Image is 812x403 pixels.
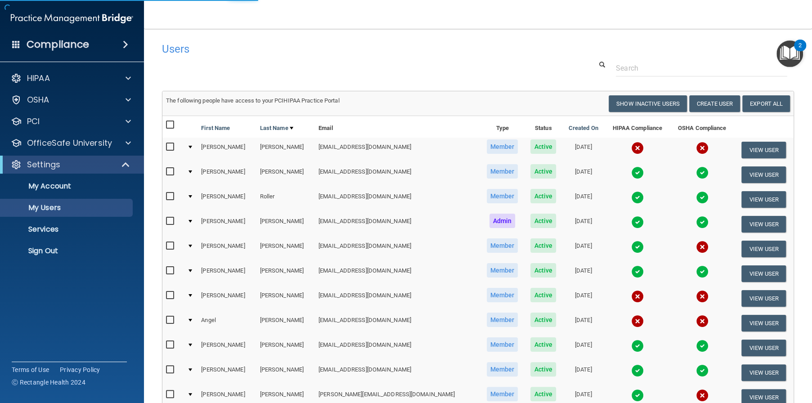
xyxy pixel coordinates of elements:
[562,360,604,385] td: [DATE]
[27,94,49,105] p: OSHA
[27,138,112,148] p: OfficeSafe University
[315,261,480,286] td: [EMAIL_ADDRESS][DOMAIN_NAME]
[696,290,709,303] img: cross.ca9f0e7f.svg
[487,362,518,376] span: Member
[562,286,604,311] td: [DATE]
[256,311,315,336] td: [PERSON_NAME]
[741,290,786,307] button: View User
[741,315,786,331] button: View User
[696,166,709,179] img: tick.e7d51cea.svg
[562,261,604,286] td: [DATE]
[562,336,604,360] td: [DATE]
[27,38,89,51] h4: Compliance
[256,286,315,311] td: [PERSON_NAME]
[166,97,340,104] span: The following people have access to your PCIHIPAA Practice Portal
[11,94,131,105] a: OSHA
[27,73,50,84] p: HIPAA
[487,139,518,154] span: Member
[11,138,131,148] a: OfficeSafe University
[656,339,801,375] iframe: Drift Widget Chat Controller
[616,60,787,76] input: Search
[562,162,604,187] td: [DATE]
[631,166,644,179] img: tick.e7d51cea.svg
[530,189,556,203] span: Active
[487,263,518,278] span: Member
[696,315,709,327] img: cross.ca9f0e7f.svg
[696,389,709,402] img: cross.ca9f0e7f.svg
[487,164,518,179] span: Member
[689,95,740,112] button: Create User
[696,142,709,154] img: cross.ca9f0e7f.svg
[487,189,518,203] span: Member
[631,290,644,303] img: cross.ca9f0e7f.svg
[776,40,803,67] button: Open Resource Center, 2 new notifications
[12,365,49,374] a: Terms of Use
[197,311,256,336] td: Angel
[315,360,480,385] td: [EMAIL_ADDRESS][DOMAIN_NAME]
[197,360,256,385] td: [PERSON_NAME]
[631,389,644,402] img: tick.e7d51cea.svg
[315,212,480,237] td: [EMAIL_ADDRESS][DOMAIN_NAME]
[489,214,516,228] span: Admin
[631,216,644,228] img: tick.e7d51cea.svg
[6,203,129,212] p: My Users
[487,337,518,352] span: Member
[487,387,518,401] span: Member
[487,288,518,302] span: Member
[609,95,687,112] button: Show Inactive Users
[480,116,525,138] th: Type
[530,238,556,253] span: Active
[631,241,644,253] img: tick.e7d51cea.svg
[696,265,709,278] img: tick.e7d51cea.svg
[741,142,786,158] button: View User
[315,286,480,311] td: [EMAIL_ADDRESS][DOMAIN_NAME]
[197,162,256,187] td: [PERSON_NAME]
[197,261,256,286] td: [PERSON_NAME]
[741,216,786,233] button: View User
[605,116,670,138] th: HIPAA Compliance
[60,365,100,374] a: Privacy Policy
[696,216,709,228] img: tick.e7d51cea.svg
[741,265,786,282] button: View User
[562,237,604,261] td: [DATE]
[487,313,518,327] span: Member
[631,340,644,352] img: tick.e7d51cea.svg
[530,337,556,352] span: Active
[256,237,315,261] td: [PERSON_NAME]
[197,336,256,360] td: [PERSON_NAME]
[631,364,644,377] img: tick.e7d51cea.svg
[256,138,315,162] td: [PERSON_NAME]
[670,116,734,138] th: OSHA Compliance
[201,123,230,134] a: First Name
[256,336,315,360] td: [PERSON_NAME]
[799,45,802,57] div: 2
[530,139,556,154] span: Active
[487,238,518,253] span: Member
[530,288,556,302] span: Active
[11,159,130,170] a: Settings
[315,237,480,261] td: [EMAIL_ADDRESS][DOMAIN_NAME]
[27,159,60,170] p: Settings
[197,187,256,212] td: [PERSON_NAME]
[525,116,562,138] th: Status
[562,138,604,162] td: [DATE]
[741,241,786,257] button: View User
[315,138,480,162] td: [EMAIL_ADDRESS][DOMAIN_NAME]
[6,246,129,255] p: Sign Out
[530,387,556,401] span: Active
[315,311,480,336] td: [EMAIL_ADDRESS][DOMAIN_NAME]
[742,95,790,112] a: Export All
[562,212,604,237] td: [DATE]
[631,142,644,154] img: cross.ca9f0e7f.svg
[27,116,40,127] p: PCI
[256,212,315,237] td: [PERSON_NAME]
[256,261,315,286] td: [PERSON_NAME]
[6,182,129,191] p: My Account
[11,73,131,84] a: HIPAA
[256,187,315,212] td: Roller
[197,286,256,311] td: [PERSON_NAME]
[530,214,556,228] span: Active
[631,191,644,204] img: tick.e7d51cea.svg
[530,164,556,179] span: Active
[197,237,256,261] td: [PERSON_NAME]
